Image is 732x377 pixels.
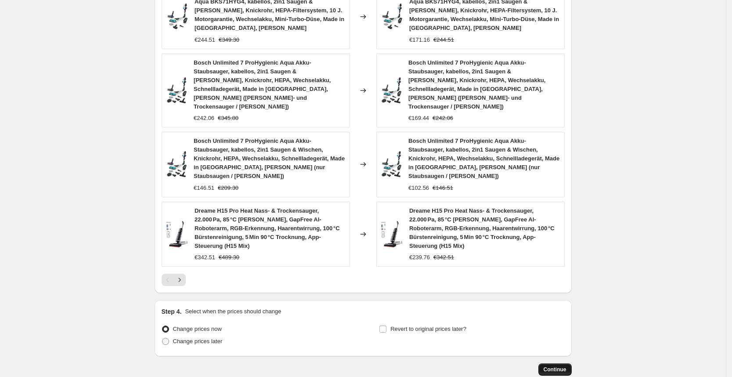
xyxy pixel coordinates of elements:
[195,253,215,262] div: €342.51
[194,184,214,192] div: €146.51
[433,114,453,123] strike: €242.06
[409,36,430,44] div: €171.16
[185,307,281,316] p: Select when the prices should change
[408,59,545,110] span: Bosch Unlimited 7 ProHygienic Aqua Akku-Staubsauger, kabellos, 2in1 Saugen & [PERSON_NAME], Knick...
[218,184,238,192] strike: €209.30
[166,77,187,104] img: 71TySF6JFdL._AC_SL1500_80x.jpg
[173,338,223,344] span: Change prices later
[162,274,186,286] nav: Pagination
[194,114,214,123] div: €242.06
[409,207,555,249] span: Dreame H15 Pro Heat Nass- & Trockensauger, 22.000 Pa, 85 °C [PERSON_NAME], GapFree AI-Roboterarm,...
[408,138,559,179] span: Bosch Unlimited 7 ProHygienic Aqua Akku-Staubsauger, kabellos, 2in1 Saugen & Wischen, Knickrohr, ...
[538,363,572,376] button: Continue
[390,326,466,332] span: Revert to original prices later?
[544,366,566,373] span: Continue
[166,4,188,30] img: 71UKBvXWR-L._AC_SL1500_80x.jpg
[173,274,186,286] button: Next
[433,36,454,44] strike: €244.51
[219,253,239,262] strike: €489.30
[195,207,340,249] span: Dreame H15 Pro Heat Nass- & Trockensauger, 22.000 Pa, 85 °C [PERSON_NAME], GapFree AI-Roboterarm,...
[166,151,187,178] img: 71TySF6JFdL._AC_SL1500_80x.jpg
[381,77,402,104] img: 71TySF6JFdL._AC_SL1500_80x.jpg
[381,4,402,30] img: 71UKBvXWR-L._AC_SL1500_80x.jpg
[381,151,402,178] img: 71TySF6JFdL._AC_SL1500_80x.jpg
[219,36,239,44] strike: €349.30
[433,253,454,262] strike: €342.51
[433,184,453,192] strike: €146.51
[194,59,331,110] span: Bosch Unlimited 7 ProHygienic Aqua Akku-Staubsauger, kabellos, 2in1 Saugen & [PERSON_NAME], Knick...
[218,114,238,123] strike: €345.80
[381,221,402,247] img: 61hZam4AqaL._AC_SL1500_80x.jpg
[408,114,429,123] div: €169.44
[409,253,430,262] div: €239.76
[408,184,429,192] div: €102.56
[162,307,182,316] h2: Step 4.
[195,36,215,44] div: €244.51
[166,221,188,247] img: 61hZam4AqaL._AC_SL1500_80x.jpg
[194,138,345,179] span: Bosch Unlimited 7 ProHygienic Aqua Akku-Staubsauger, kabellos, 2in1 Saugen & Wischen, Knickrohr, ...
[173,326,222,332] span: Change prices now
